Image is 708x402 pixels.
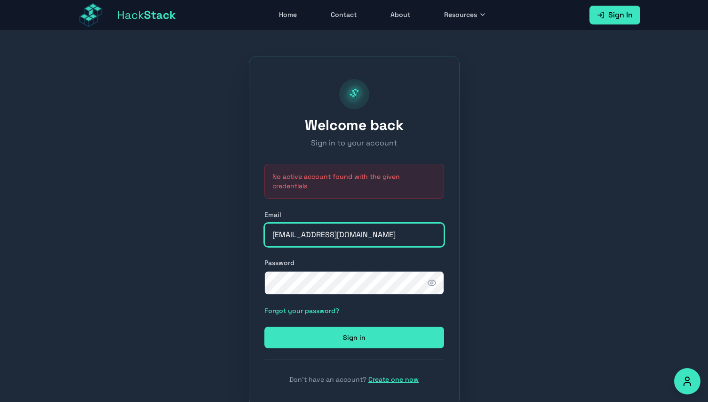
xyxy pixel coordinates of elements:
span: Stack [144,8,176,22]
h1: Welcome back [264,117,444,134]
label: Email [264,210,444,219]
div: No active account found with the given credentials [272,172,436,191]
input: Enter your email [264,223,444,247]
label: Password [264,258,444,267]
img: HackStack Logo [343,87,366,102]
button: Resources [438,6,492,24]
a: About [385,6,416,24]
a: Home [273,6,302,24]
a: Create one now [368,375,419,384]
a: Forgot your password? [264,306,339,315]
span: Resources [444,10,477,19]
button: Accessibility Options [674,368,700,394]
a: Contact [325,6,362,24]
button: Sign in [264,327,444,348]
p: Don't have an account? [264,375,444,384]
a: Sign In [589,6,640,24]
p: Sign in to your account [264,137,444,149]
span: Hack [117,8,176,23]
span: Sign In [608,9,633,21]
